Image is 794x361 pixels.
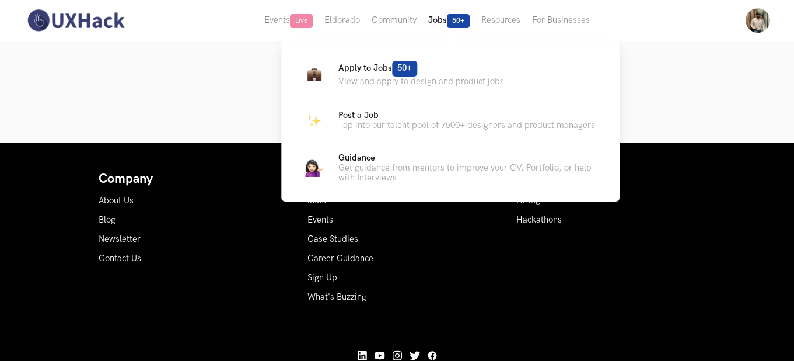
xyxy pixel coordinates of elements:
img: Parking [307,113,321,128]
a: What's Buzzing [307,292,366,302]
h4: Company [99,172,278,187]
img: Your profile pic [746,8,770,33]
span: Live [290,14,313,28]
img: UXHack-logo.png [24,8,128,33]
p: Get guidance from mentors to improve your CV, Portfolio, or help with Interviews [338,163,601,183]
a: Blog [99,215,116,225]
a: BriefcaseApply to Jobs50+View and apply to design and product jobs [300,60,601,88]
img: Guidance [305,159,323,177]
span: 50+ [392,61,417,77]
a: Contact Us [99,254,141,263]
a: About Us [99,196,134,206]
span: Apply to Jobs [338,63,417,73]
a: Sign Up [307,273,337,283]
p: View and apply to design and product jobs [338,77,504,86]
a: GuidanceGuidanceGet guidance from mentors to improve your CV, Portfolio, or help with Interviews [300,153,601,183]
img: Briefcase [307,67,321,81]
span: Post a Job [338,110,379,120]
a: Hackathons [516,215,562,225]
a: Case Studies [307,234,358,244]
span: 50+ [447,14,470,28]
ul: Tabs Interface [173,51,621,84]
a: Events [307,215,333,225]
p: Tap into our talent pool of 7500+ designers and product managers [338,120,595,130]
a: Newsletter [99,234,141,244]
a: ParkingPost a JobTap into our talent pool of 7500+ designers and product managers [300,106,601,134]
span: Guidance [338,153,375,163]
a: Career Guidance [307,254,373,263]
